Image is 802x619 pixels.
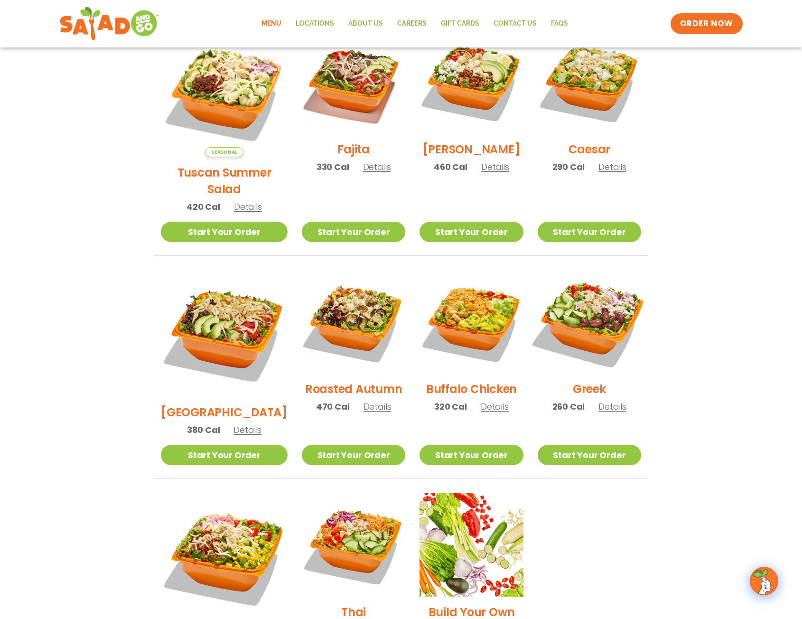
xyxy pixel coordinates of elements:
a: ORDER NOW [671,13,743,34]
span: 330 Cal [317,160,349,173]
h2: Caesar [569,141,611,158]
a: Start Your Order [538,445,641,465]
span: 260 Cal [552,400,585,413]
img: Product photo for Roasted Autumn Salad [302,270,405,374]
img: Product photo for Tuscan Summer Salad [161,30,288,157]
img: Product photo for Greek Salad [529,261,650,383]
span: 460 Cal [434,160,467,173]
img: wpChatIcon [751,568,777,594]
h2: [GEOGRAPHIC_DATA] [161,404,288,421]
span: 290 Cal [552,160,585,173]
span: 320 Cal [434,400,467,413]
a: GIFT CARDS [434,13,486,35]
span: Details [481,161,509,173]
h2: Tuscan Summer Salad [161,164,288,197]
img: Product photo for Fajita Salad [302,30,405,134]
span: Details [364,401,392,413]
span: 380 Cal [187,423,220,436]
a: About Us [341,13,390,35]
img: Product photo for Build Your Own [420,493,523,597]
a: Locations [289,13,341,35]
span: Details [363,161,391,173]
img: Product photo for Thai Salad [302,493,405,597]
h2: Fajita [337,141,370,158]
h2: [PERSON_NAME] [423,141,521,158]
a: Start Your Order [538,222,641,242]
a: Menu [254,13,289,35]
a: Start Your Order [161,222,288,242]
span: Seasonal [205,147,243,157]
span: Details [481,401,509,413]
a: Careers [390,13,434,35]
a: Start Your Order [420,222,523,242]
a: Contact Us [486,13,544,35]
span: Details [598,161,626,173]
img: Product photo for BBQ Ranch Salad [161,270,288,397]
h2: Buffalo Chicken [426,381,517,397]
img: new-SAG-logo-768×292 [59,5,159,43]
a: Start Your Order [420,445,523,465]
img: Product photo for Caesar Salad [538,30,641,134]
h2: Greek [573,381,606,397]
span: 420 Cal [187,200,220,213]
img: Product photo for Buffalo Chicken Salad [420,270,523,374]
span: Details [234,201,262,213]
nav: Menu [254,13,575,35]
a: Start Your Order [161,445,288,465]
span: Details [598,401,626,413]
span: Details [233,424,261,436]
a: Start Your Order [302,445,405,465]
span: 470 Cal [316,400,350,413]
span: ORDER NOW [680,18,733,29]
a: Start Your Order [302,222,405,242]
a: FAQs [544,13,575,35]
img: Product photo for Cobb Salad [420,30,523,134]
h2: Roasted Autumn [305,381,402,397]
